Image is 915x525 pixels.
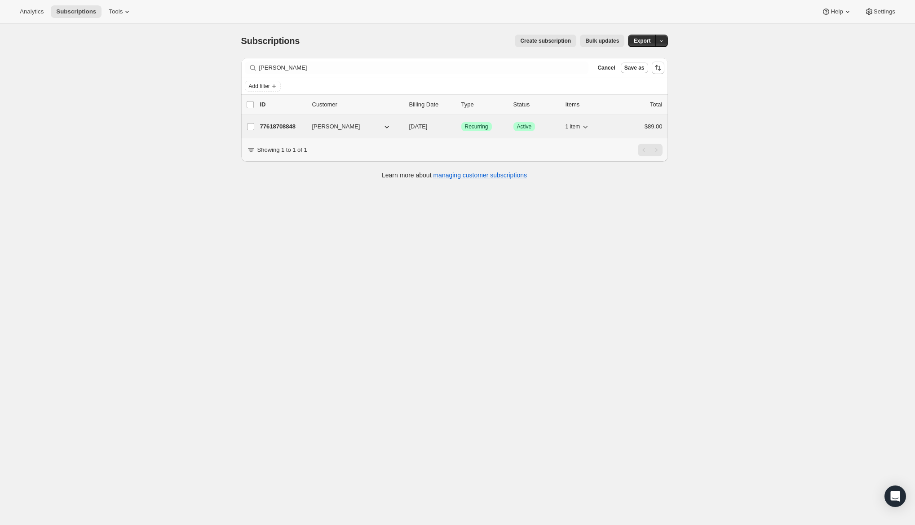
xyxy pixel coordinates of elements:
[816,5,857,18] button: Help
[461,100,506,109] div: Type
[513,100,558,109] p: Status
[260,122,305,131] p: 77618708848
[249,83,270,90] span: Add filter
[51,5,102,18] button: Subscriptions
[566,100,610,109] div: Items
[621,62,648,73] button: Save as
[884,485,906,507] div: Open Intercom Messenger
[633,37,650,44] span: Export
[409,123,428,130] span: [DATE]
[257,146,307,154] p: Showing 1 to 1 of 1
[520,37,571,44] span: Create subscription
[260,100,305,109] p: ID
[433,172,527,179] a: managing customer subscriptions
[594,62,619,73] button: Cancel
[597,64,615,71] span: Cancel
[624,64,645,71] span: Save as
[312,122,360,131] span: [PERSON_NAME]
[650,100,662,109] p: Total
[245,81,281,92] button: Add filter
[312,100,402,109] p: Customer
[515,35,576,47] button: Create subscription
[260,100,663,109] div: IDCustomerBilling DateTypeStatusItemsTotal
[307,119,397,134] button: [PERSON_NAME]
[382,171,527,180] p: Learn more about
[109,8,123,15] span: Tools
[103,5,137,18] button: Tools
[56,8,96,15] span: Subscriptions
[259,62,589,74] input: Filter subscribers
[645,123,663,130] span: $89.00
[859,5,901,18] button: Settings
[628,35,656,47] button: Export
[517,123,532,130] span: Active
[831,8,843,15] span: Help
[14,5,49,18] button: Analytics
[260,120,663,133] div: 77618708848[PERSON_NAME][DATE]SuccessRecurringSuccessActive1 item$89.00
[566,123,580,130] span: 1 item
[652,62,664,74] button: Sort the results
[241,36,300,46] span: Subscriptions
[409,100,454,109] p: Billing Date
[638,144,663,156] nav: Pagination
[580,35,624,47] button: Bulk updates
[465,123,488,130] span: Recurring
[874,8,895,15] span: Settings
[20,8,44,15] span: Analytics
[566,120,590,133] button: 1 item
[585,37,619,44] span: Bulk updates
